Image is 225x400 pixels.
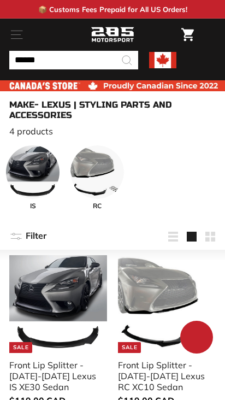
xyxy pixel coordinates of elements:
a: RC [70,145,124,210]
a: IS [6,145,60,210]
h1: Make- Lexus | Styling Parts and Accessories [9,99,216,120]
div: Front Lip Splitter - [DATE]-[DATE] Lexus RC XC10 Sedan [118,360,209,392]
p: 4 products [9,126,216,137]
div: Sale [118,342,141,353]
span: IS [6,202,60,210]
div: Front Lip Splitter - [DATE]-[DATE] Lexus IS XE30 Sedan [9,360,100,392]
input: Search [9,51,138,69]
img: lexus rc350 front lip [118,255,216,353]
div: Sale [9,342,32,353]
img: Logo_285_Motorsport_areodynamics_components [91,26,134,44]
p: 📦 Customs Fees Prepaid for All US Orders! [38,5,187,14]
inbox-online-store-chat: Shopify online store chat [177,321,216,356]
a: Cart [176,19,199,50]
span: RC [70,202,124,210]
button: Filter [9,223,46,250]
